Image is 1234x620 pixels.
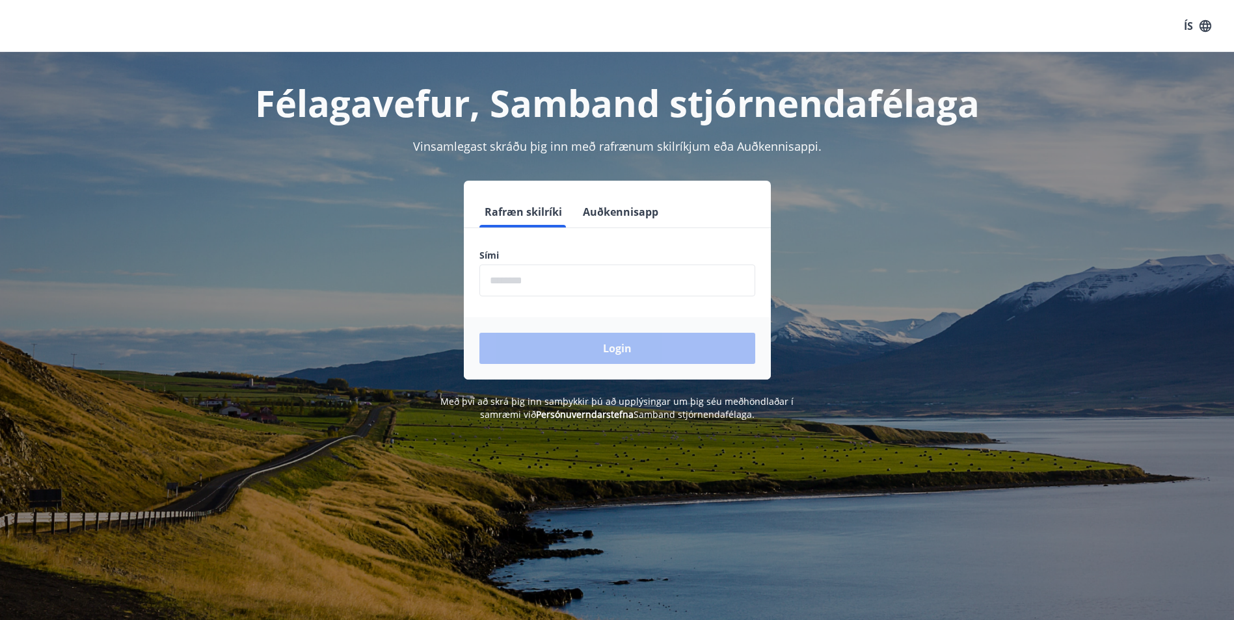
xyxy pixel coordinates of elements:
h1: Félagavefur, Samband stjórnendafélaga [165,78,1070,127]
button: Rafræn skilríki [479,196,567,227]
a: Persónuverndarstefna [536,408,634,420]
button: ÍS [1177,14,1218,38]
label: Sími [479,249,755,262]
button: Auðkennisapp [578,196,664,227]
span: Vinsamlegast skráðu þig inn með rafrænum skilríkjum eða Auðkennisappi. [413,138,822,154]
span: Með því að skrá þig inn samþykkir þú að upplýsingar um þig séu meðhöndlaðar í samræmi við Samband... [440,395,794,420]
